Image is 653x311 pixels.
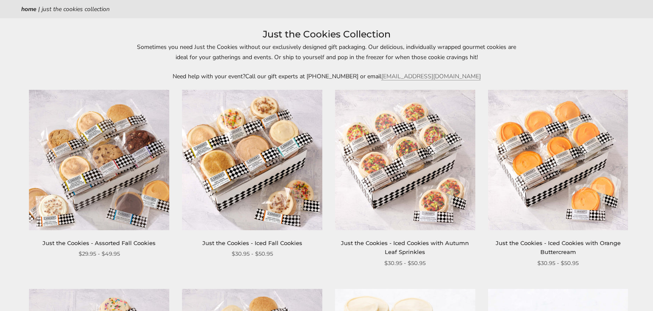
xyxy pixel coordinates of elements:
[131,42,522,62] p: Sometimes you need Just the Cookies without our exclusively designed gift packaging. Our deliciou...
[34,27,619,42] h1: Just the Cookies Collection
[202,240,302,246] a: Just the Cookies - Iced Fall Cookies
[131,71,522,81] p: Need help with your event?
[335,90,475,230] img: Just the Cookies - Iced Cookies with Autumn Leaf Sprinkles
[488,90,628,230] img: Just the Cookies - Iced Cookies with Orange Buttercream
[537,259,579,268] span: $30.95 - $50.95
[42,5,110,13] span: Just the Cookies Collection
[232,249,273,258] span: $30.95 - $50.95
[381,72,481,80] a: [EMAIL_ADDRESS][DOMAIN_NAME]
[79,249,120,258] span: $29.95 - $49.95
[29,90,169,230] img: Just the Cookies - Assorted Fall Cookies
[21,5,37,13] a: Home
[38,5,40,13] span: |
[7,279,88,304] iframe: Sign Up via Text for Offers
[384,259,426,268] span: $30.95 - $50.95
[496,240,621,255] a: Just the Cookies - Iced Cookies with Orange Buttercream
[182,90,322,230] img: Just the Cookies - Iced Fall Cookies
[43,240,156,246] a: Just the Cookies - Assorted Fall Cookies
[245,72,381,80] span: Call our gift experts at [PHONE_NUMBER] or email
[341,240,469,255] a: Just the Cookies - Iced Cookies with Autumn Leaf Sprinkles
[21,4,632,14] nav: breadcrumbs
